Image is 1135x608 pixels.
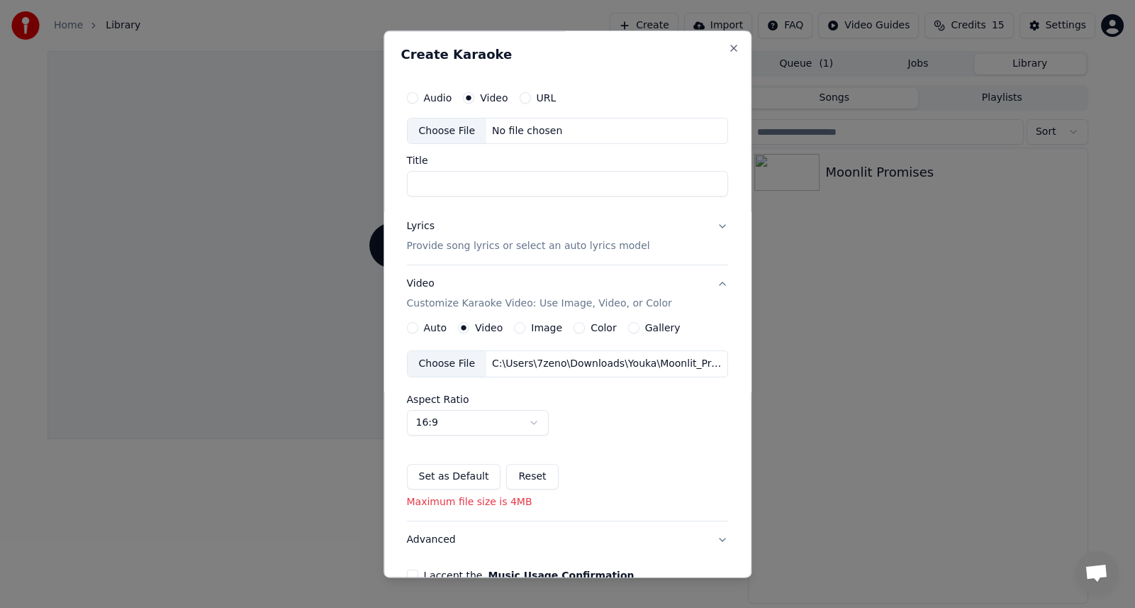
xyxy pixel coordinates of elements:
[407,395,729,405] label: Aspect Ratio
[407,277,672,311] div: Video
[407,220,435,234] div: Lyrics
[424,93,452,103] label: Audio
[486,124,568,138] div: No file chosen
[537,93,557,103] label: URL
[486,358,727,372] div: C:\Users\7zeno\Downloads\Youka\Moonlit_Promises.mp4
[424,324,447,333] label: Auto
[407,156,729,166] label: Title
[407,297,672,311] p: Customize Karaoke Video: Use Image, Video, or Color
[488,571,634,581] button: I accept the
[407,465,501,490] button: Set as Default
[407,240,650,254] p: Provide song lyrics or select an auto lyrics model
[408,118,487,144] div: Choose File
[645,324,681,333] label: Gallery
[475,324,503,333] label: Video
[507,465,559,490] button: Reset
[407,209,729,265] button: LyricsProvide song lyrics or select an auto lyrics model
[424,571,634,581] label: I accept the
[401,48,734,61] h2: Create Karaoke
[531,324,562,333] label: Image
[407,323,729,521] div: VideoCustomize Karaoke Video: Use Image, Video, or Color
[408,352,487,377] div: Choose File
[407,266,729,323] button: VideoCustomize Karaoke Video: Use Image, Video, or Color
[407,522,729,559] button: Advanced
[591,324,617,333] label: Color
[481,93,508,103] label: Video
[407,496,729,510] p: Maximum file size is 4MB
